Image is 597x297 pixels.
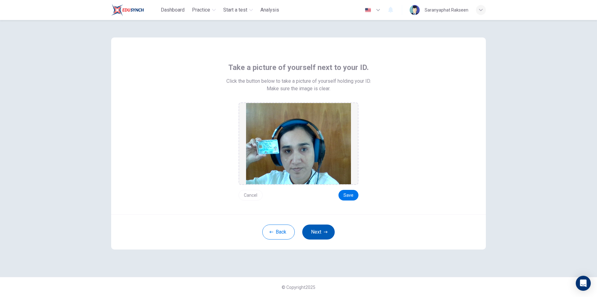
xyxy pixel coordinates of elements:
button: Save [338,190,358,200]
span: Practice [192,6,210,14]
img: Train Test logo [111,4,144,16]
div: Open Intercom Messenger [576,276,591,291]
img: en [364,8,372,12]
span: Take a picture of yourself next to your ID. [228,62,369,72]
img: Profile picture [410,5,420,15]
button: Next [302,225,335,240]
img: preview screemshot [246,103,351,184]
button: Analysis [258,4,282,16]
button: Back [262,225,295,240]
span: Start a test [223,6,247,14]
span: Click the button below to take a picture of yourself holding your ID. [226,77,371,85]
a: Train Test logo [111,4,158,16]
span: Make sure the image is clear. [267,85,330,92]
span: Analysis [260,6,279,14]
button: Cancel [239,190,263,200]
button: Start a test [221,4,255,16]
button: Dashboard [158,4,187,16]
button: Practice [190,4,218,16]
div: Saranyaphat Rakseen [425,6,468,14]
span: © Copyright 2025 [282,285,315,290]
span: Dashboard [161,6,185,14]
